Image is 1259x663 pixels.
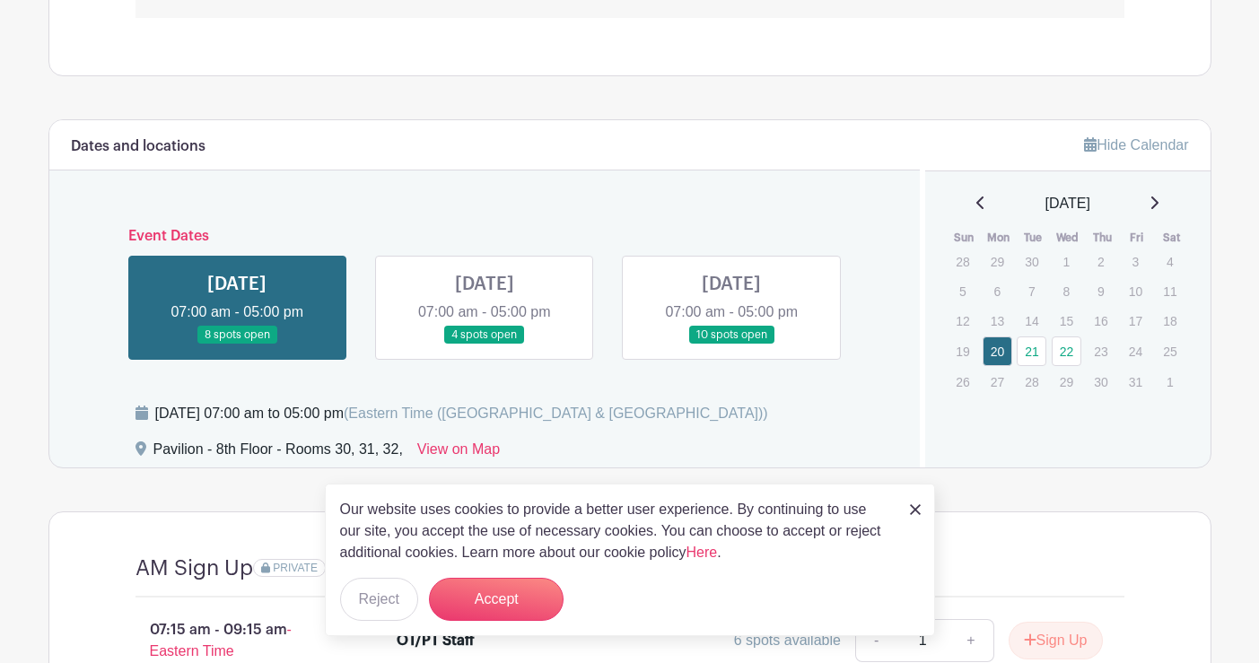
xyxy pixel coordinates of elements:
[1120,229,1155,247] th: Fri
[1052,336,1081,366] a: 22
[910,504,921,515] img: close_button-5f87c8562297e5c2d7936805f587ecaba9071eb48480494691a3f1689db116b3.svg
[983,336,1012,366] a: 20
[1155,368,1185,396] p: 1
[1154,229,1189,247] th: Sat
[1086,248,1115,275] p: 2
[1052,307,1081,335] p: 15
[1155,307,1185,335] p: 18
[114,228,856,245] h6: Event Dates
[948,368,977,396] p: 26
[1052,368,1081,396] p: 29
[417,439,500,467] a: View on Map
[1017,307,1046,335] p: 14
[948,277,977,305] p: 5
[1121,307,1150,335] p: 17
[340,499,891,563] p: Our website uses cookies to provide a better user experience. By continuing to use our site, you ...
[855,619,896,662] a: -
[1086,277,1115,305] p: 9
[273,562,318,574] span: PRIVATE
[1017,336,1046,366] a: 21
[1086,307,1115,335] p: 16
[948,248,977,275] p: 28
[1121,248,1150,275] p: 3
[1121,277,1150,305] p: 10
[948,337,977,365] p: 19
[983,277,1012,305] p: 6
[1155,277,1185,305] p: 11
[949,619,993,662] a: +
[153,439,403,467] div: Pavilion - 8th Floor - Rooms 30, 31, 32,
[1085,229,1120,247] th: Thu
[1051,229,1086,247] th: Wed
[1017,248,1046,275] p: 30
[1017,368,1046,396] p: 28
[136,555,253,581] h4: AM Sign Up
[734,630,841,651] div: 6 spots available
[947,229,982,247] th: Sun
[429,578,564,621] button: Accept
[397,630,475,651] div: OT/PT Staff
[344,406,768,421] span: (Eastern Time ([GEOGRAPHIC_DATA] & [GEOGRAPHIC_DATA]))
[983,248,1012,275] p: 29
[1086,368,1115,396] p: 30
[1016,229,1051,247] th: Tue
[982,229,1017,247] th: Mon
[1045,193,1090,214] span: [DATE]
[1086,337,1115,365] p: 23
[1155,337,1185,365] p: 25
[1009,622,1103,659] button: Sign Up
[71,138,205,155] h6: Dates and locations
[1052,248,1081,275] p: 1
[1121,368,1150,396] p: 31
[983,368,1012,396] p: 27
[686,545,718,560] a: Here
[340,578,418,621] button: Reject
[155,403,768,424] div: [DATE] 07:00 am to 05:00 pm
[1084,137,1188,153] a: Hide Calendar
[1017,277,1046,305] p: 7
[1121,337,1150,365] p: 24
[1155,248,1185,275] p: 4
[1052,277,1081,305] p: 8
[983,307,1012,335] p: 13
[948,307,977,335] p: 12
